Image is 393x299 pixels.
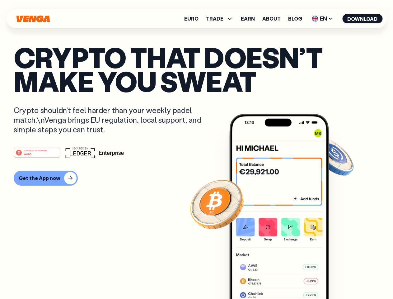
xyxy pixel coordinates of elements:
div: Get the App now [19,175,60,181]
a: Get the App now [14,171,379,186]
a: Euro [184,16,199,21]
p: Crypto shouldn’t feel harder than your weekly padel match.\nVenga brings EU regulation, local sup... [14,105,210,135]
tspan: #1 PRODUCT OF THE MONTH [24,149,47,151]
a: Blog [288,16,302,21]
span: EN [310,14,335,24]
img: flag-uk [312,16,318,22]
button: Get the App now [14,171,78,186]
tspan: Web3 [24,152,31,155]
button: Download [342,14,382,23]
span: TRADE [206,16,223,21]
span: TRADE [206,15,233,22]
p: Crypto that doesn’t make you sweat [14,45,379,93]
a: Earn [241,16,255,21]
a: About [262,16,281,21]
a: #1 PRODUCT OF THE MONTHWeb3 [14,151,60,159]
img: USDC coin [310,134,355,179]
img: Bitcoin [189,176,245,232]
svg: Home [16,15,50,22]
